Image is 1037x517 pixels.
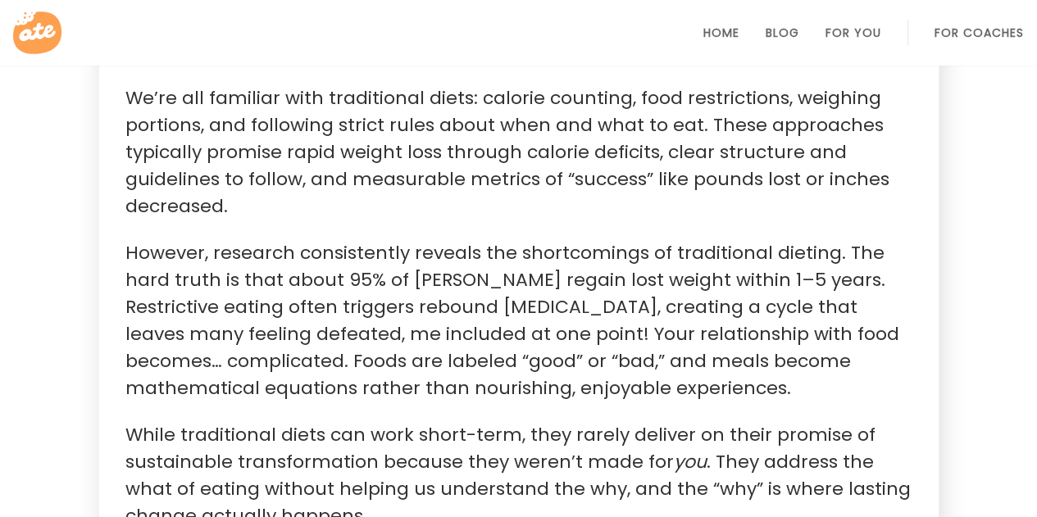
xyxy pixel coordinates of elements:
[826,26,881,39] a: For You
[125,239,912,401] p: However, research consistently reveals the shortcomings of traditional dieting. The hard truth is...
[674,449,707,474] em: you
[125,84,912,220] p: We’re all familiar with traditional diets: calorie counting, food restrictions, weighing portions...
[703,26,739,39] a: Home
[766,26,799,39] a: Blog
[935,26,1024,39] a: For Coaches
